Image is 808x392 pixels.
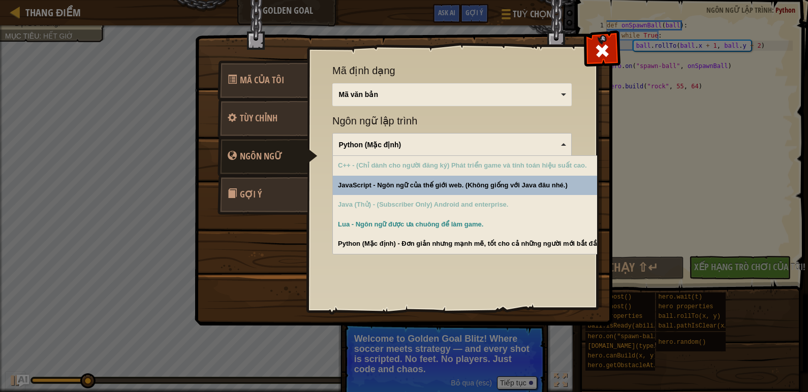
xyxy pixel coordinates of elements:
[333,215,637,235] div: Lua - Ngôn ngữ được ưa chuông để làm game.
[217,137,318,176] a: Ngôn ngữ
[339,89,560,100] div: Mã văn bản
[240,150,282,162] span: game_menu.change_language_caption
[240,74,284,86] span: Hành động Mã Nhanh
[240,188,262,201] span: Gợi ý
[240,112,277,124] span: Cài đặt tùy chỉnh
[333,176,637,195] div: JavaScript - Ngôn ngữ của thế giới web. (Không giống với Java đâu nhé.)
[339,140,560,150] div: Python (Mặc định)
[217,60,308,100] a: Mã Của Tôi
[217,99,308,138] a: Tùy chỉnh
[332,114,572,128] span: Ngôn ngữ lập trình
[333,195,637,215] div: Subscriber Only
[333,156,637,176] div: Subscriber Only
[332,63,572,78] span: Mã định dạng
[333,234,637,254] div: Python (Mặc định) - Đơn giản nhưng mạnh mẽ, tốt cho cả những người mới bắt đầu và chuyên gia.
